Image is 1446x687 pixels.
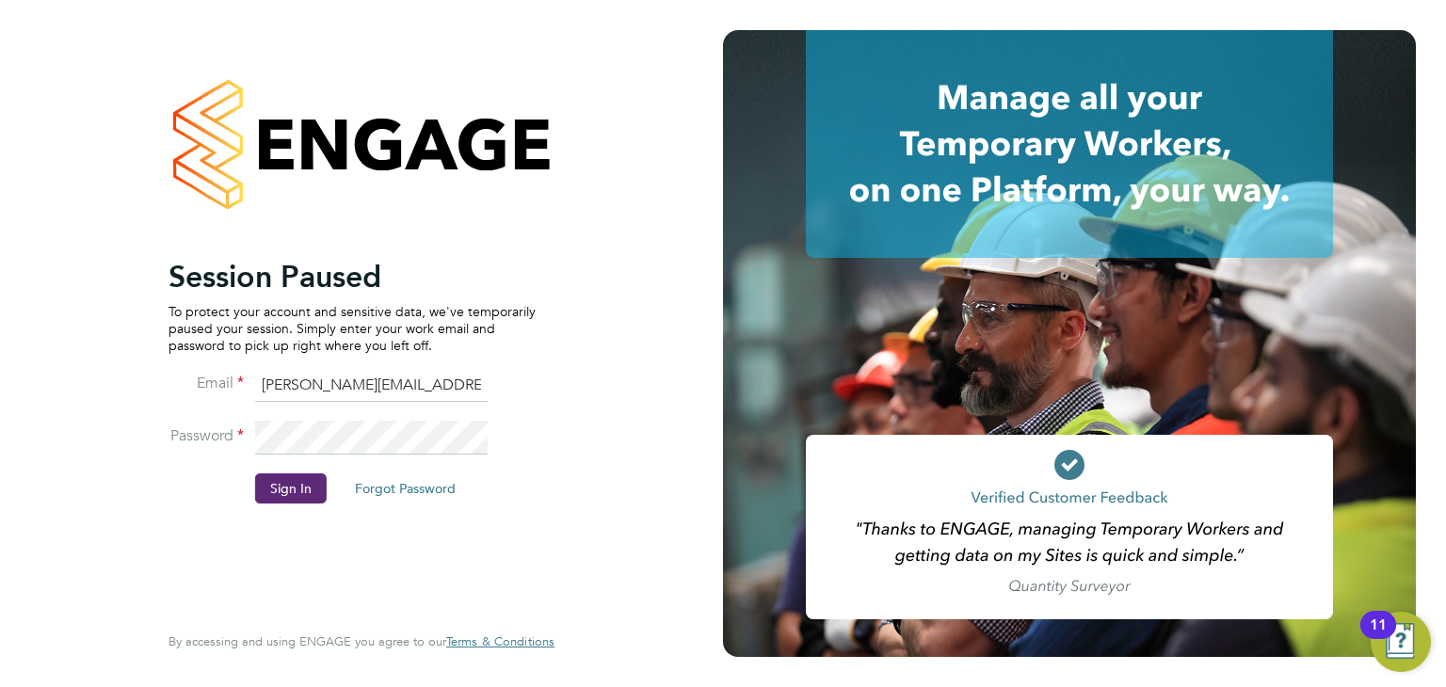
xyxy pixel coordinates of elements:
input: Enter your work email... [255,369,488,403]
span: Terms & Conditions [446,633,554,649]
button: Sign In [255,473,327,503]
h2: Session Paused [169,258,536,296]
div: 11 [1370,625,1387,649]
label: Password [169,426,244,446]
button: Forgot Password [340,473,471,503]
p: To protect your account and sensitive data, we've temporarily paused your session. Simply enter y... [169,303,536,355]
label: Email [169,374,244,393]
button: Open Resource Center, 11 new notifications [1371,612,1431,672]
a: Terms & Conditions [446,634,554,649]
span: By accessing and using ENGAGE you agree to our [169,633,554,649]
